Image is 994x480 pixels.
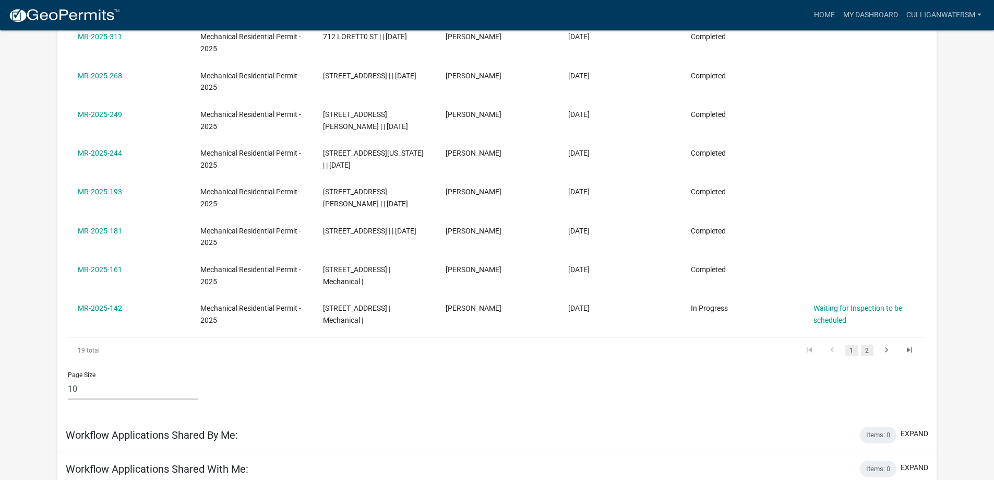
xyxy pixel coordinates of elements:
[822,345,842,356] a: go to previous page
[902,5,986,25] a: Culliganwatersm
[568,110,590,119] span: 06/17/2025
[78,265,122,274] a: MR-2025-161
[78,110,122,119] a: MR-2025-249
[861,345,873,356] a: 2
[78,188,122,196] a: MR-2025-193
[568,32,590,41] span: 08/22/2025
[859,342,875,359] li: page 2
[845,345,858,356] a: 1
[901,462,928,473] button: expand
[691,72,726,80] span: Completed
[200,304,301,324] span: Mechanical Residential Permit - 2025
[78,227,122,235] a: MR-2025-181
[568,188,590,196] span: 04/25/2025
[446,304,501,312] span: Dave Cone
[446,227,501,235] span: Dave Cone
[66,429,238,441] h5: Workflow Applications Shared By Me:
[691,32,726,41] span: Completed
[860,427,896,443] div: Items: 0
[691,149,726,157] span: Completed
[78,304,122,312] a: MR-2025-142
[844,342,859,359] li: page 1
[446,265,501,274] span: Dave Cone
[813,304,902,324] a: Waiting for Inspection to be scheduled
[323,304,390,324] span: 116 FRANKLIN ST S | Mechanical |
[900,345,919,356] a: go to last page
[691,227,726,235] span: Completed
[901,428,928,439] button: expand
[691,188,726,196] span: Completed
[860,461,896,477] div: Items: 0
[877,345,896,356] a: go to next page
[200,110,301,131] span: Mechanical Residential Permit - 2025
[691,110,726,119] span: Completed
[446,72,501,80] span: Dave Cone
[446,32,501,41] span: Dave Cone
[323,149,424,169] span: 503 MINNESOTA ST N | | 06/12/2025
[568,227,590,235] span: 04/15/2025
[568,265,590,274] span: 03/31/2025
[66,463,248,475] h5: Workflow Applications Shared With Me:
[568,304,590,312] span: 03/19/2025
[68,337,237,364] div: 19 total
[200,227,301,247] span: Mechanical Residential Permit - 2025
[568,149,590,157] span: 06/11/2025
[200,32,301,53] span: Mechanical Residential Permit - 2025
[446,149,501,157] span: Dave Cone
[323,265,390,286] span: 322 FRANKLIN ST N | Mechanical |
[323,110,408,131] span: 2514 HOFFMAN RD | | 06/18/2025
[323,188,408,208] span: 827 PAYNE ST S | | 04/29/2025
[78,72,122,80] a: MR-2025-268
[446,110,501,119] span: Dave Cone
[323,32,407,41] span: 712 LORETT0 ST | | 08/26/2025
[78,32,122,41] a: MR-2025-311
[200,265,301,286] span: Mechanical Residential Permit - 2025
[810,5,839,25] a: Home
[446,188,501,196] span: Dave Cone
[200,188,301,208] span: Mechanical Residential Permit - 2025
[691,304,728,312] span: In Progress
[200,72,301,92] span: Mechanical Residential Permit - 2025
[691,265,726,274] span: Completed
[568,72,590,80] span: 06/30/2025
[78,149,122,157] a: MR-2025-244
[200,149,301,169] span: Mechanical Residential Permit - 2025
[839,5,902,25] a: My Dashboard
[323,227,416,235] span: 618 1ST ST N | | 04/17/2025
[799,345,819,356] a: go to first page
[323,72,416,80] span: 813 COTTONWOOD ST | | 07/02/2025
